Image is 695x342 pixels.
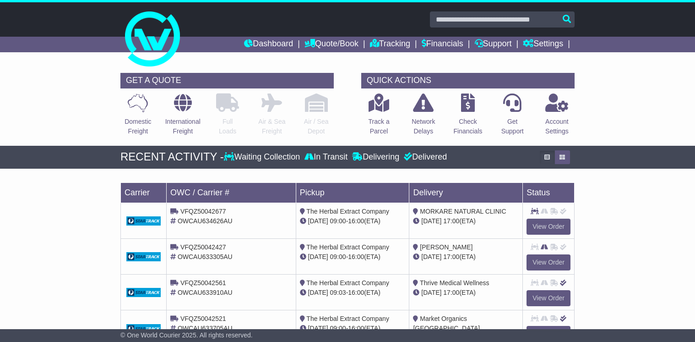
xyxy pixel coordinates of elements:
[443,253,459,260] span: 17:00
[421,289,441,296] span: [DATE]
[413,252,519,262] div: (ETA)
[413,315,480,332] span: Market Organics [GEOGRAPHIC_DATA]
[368,93,390,141] a: Track aParcel
[527,326,570,342] a: View Order
[413,216,519,226] div: (ETA)
[167,182,296,203] td: OWC / Carrier #
[306,243,389,251] span: The Herbal Extract Company
[421,217,441,225] span: [DATE]
[453,93,483,141] a: CheckFinancials
[501,117,524,136] p: Get Support
[126,216,161,226] img: GetCarrierServiceDarkLogo
[422,37,463,52] a: Financials
[308,253,328,260] span: [DATE]
[402,152,447,162] div: Delivered
[125,117,151,136] p: Domestic Freight
[178,217,233,225] span: OWCAU634626AU
[120,73,334,88] div: GET A QUOTE
[300,252,406,262] div: - (ETA)
[523,37,563,52] a: Settings
[126,324,161,333] img: GetCarrierServiceDarkLogo
[120,331,253,339] span: © One World Courier 2025. All rights reserved.
[501,93,524,141] a: GetSupport
[308,289,328,296] span: [DATE]
[421,253,441,260] span: [DATE]
[216,117,239,136] p: Full Loads
[420,279,489,287] span: Thrive Medical Wellness
[180,315,226,322] span: VFQZ50042521
[121,182,167,203] td: Carrier
[453,117,482,136] p: Check Financials
[300,324,406,333] div: - (ETA)
[224,152,302,162] div: Waiting Collection
[308,325,328,332] span: [DATE]
[180,279,226,287] span: VFQZ50042561
[443,217,459,225] span: 17:00
[244,37,293,52] a: Dashboard
[302,152,350,162] div: In Transit
[304,117,329,136] p: Air / Sea Depot
[180,243,226,251] span: VFQZ50042427
[126,252,161,261] img: GetCarrierServiceDarkLogo
[527,219,570,235] a: View Order
[545,117,569,136] p: Account Settings
[369,117,390,136] p: Track a Parcel
[300,288,406,298] div: - (ETA)
[348,253,364,260] span: 16:00
[120,150,224,164] div: RECENT ACTIVITY -
[126,288,161,297] img: GetCarrierServiceDarkLogo
[304,37,358,52] a: Quote/Book
[124,93,152,141] a: DomesticFreight
[178,253,233,260] span: OWCAU633305AU
[306,315,389,322] span: The Herbal Extract Company
[308,217,328,225] span: [DATE]
[412,117,435,136] p: Network Delays
[348,325,364,332] span: 16:00
[330,289,346,296] span: 09:03
[545,93,569,141] a: AccountSettings
[178,289,233,296] span: OWCAU633910AU
[165,117,201,136] p: International Freight
[178,325,233,332] span: OWCAU633705AU
[300,216,406,226] div: - (ETA)
[443,289,459,296] span: 17:00
[411,93,435,141] a: NetworkDelays
[409,182,523,203] td: Delivery
[475,37,512,52] a: Support
[306,279,389,287] span: The Herbal Extract Company
[348,217,364,225] span: 16:00
[413,288,519,298] div: (ETA)
[180,208,226,215] span: VFQZ50042677
[330,325,346,332] span: 09:00
[420,208,506,215] span: MORKARE NATURAL CLINIC
[330,217,346,225] span: 09:00
[350,152,402,162] div: Delivering
[523,182,575,203] td: Status
[361,73,575,88] div: QUICK ACTIONS
[527,254,570,270] a: View Order
[527,290,570,306] a: View Order
[296,182,409,203] td: Pickup
[306,208,389,215] span: The Herbal Extract Company
[258,117,285,136] p: Air & Sea Freight
[370,37,410,52] a: Tracking
[165,93,201,141] a: InternationalFreight
[330,253,346,260] span: 09:00
[420,243,472,251] span: [PERSON_NAME]
[348,289,364,296] span: 16:00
